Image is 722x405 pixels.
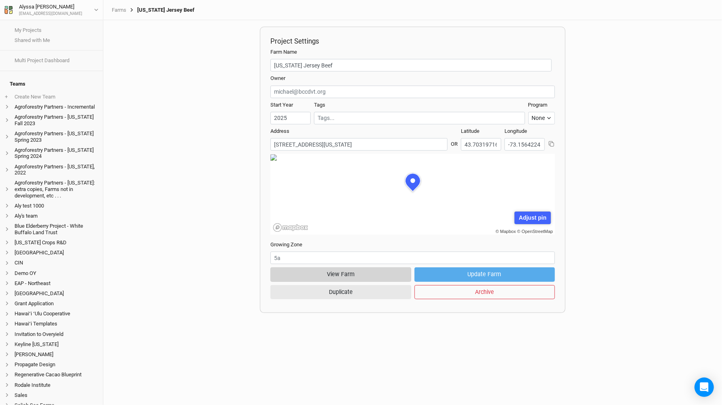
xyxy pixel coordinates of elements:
label: Owner [270,75,285,82]
div: [EMAIL_ADDRESS][DOMAIN_NAME] [19,11,82,17]
label: Farm Name [270,48,297,56]
button: Update Farm [414,267,555,281]
div: None [532,114,545,122]
input: Longitude [504,138,545,151]
span: + [5,94,8,100]
button: Archive [414,285,555,299]
label: Address [270,128,289,135]
label: Start Year [270,101,293,109]
button: View Farm [270,267,411,281]
label: Tags [314,101,325,109]
h4: Teams [5,76,98,92]
button: Copy [548,141,555,147]
div: Adjust pin [515,212,550,224]
label: Growing Zone [270,241,302,248]
label: Longitude [504,128,527,135]
button: Alyssa [PERSON_NAME][EMAIL_ADDRESS][DOMAIN_NAME] [4,2,99,17]
input: Start Year [270,112,311,124]
a: © Mapbox [496,229,516,234]
input: 5a [270,252,555,264]
button: None [528,112,555,124]
input: Tags... [318,114,521,122]
label: Program [528,101,548,109]
input: Address (123 James St...) [270,138,448,151]
input: Latitude [461,138,501,151]
div: Alyssa [PERSON_NAME] [19,3,82,11]
input: Project/Farm Name [270,59,552,71]
div: Open Intercom Messenger [695,378,714,397]
h2: Project Settings [270,37,555,45]
a: Mapbox logo [273,223,308,232]
button: Duplicate [270,285,411,299]
input: michael@bccdvt.org [270,86,555,98]
div: [US_STATE] Jersey Beef [126,7,195,13]
label: Latitude [461,128,479,135]
a: Farms [112,7,126,13]
a: © OpenStreetMap [517,229,553,234]
div: OR [451,134,458,148]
